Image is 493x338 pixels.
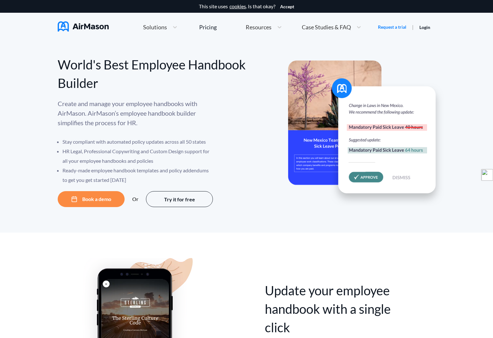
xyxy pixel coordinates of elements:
li: Stay compliant with automated policy updates across all 50 states [62,137,214,147]
a: Login [419,25,430,30]
li: Ready-made employee handbook templates and policy addendums to get you get started [DATE] [62,166,214,185]
span: Resources [246,24,272,30]
span: Solutions [143,24,167,30]
button: Accept cookies [280,4,294,9]
img: hero-banner [288,61,444,207]
img: AirMason Logo [58,21,109,32]
p: Create and manage your employee handbooks with AirMason. AirMason’s employee handbook builder sim... [58,99,214,127]
li: HR Legal, Professional Copywriting and Custom Design support for all your employee handbooks and ... [62,147,214,166]
button: Try it for free [146,191,213,207]
a: Pricing [199,21,217,33]
div: Pricing [199,24,217,30]
a: Request a trial [378,24,406,30]
img: toggle-logo.svg [482,169,493,181]
div: World's Best Employee Handbook Builder [58,55,247,92]
div: Update your employee handbook with a single click [265,281,400,337]
span: Case Studies & FAQ [302,24,351,30]
button: Book a demo [58,191,125,207]
span: | [412,24,414,30]
a: cookies [229,4,246,9]
div: Or [132,196,138,202]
